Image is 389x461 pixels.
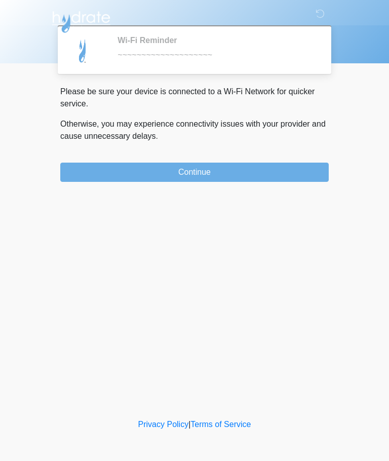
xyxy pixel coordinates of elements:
img: Hydrate IV Bar - Arcadia Logo [50,8,112,33]
a: Privacy Policy [138,420,189,429]
p: Otherwise, you may experience connectivity issues with your provider and cause unnecessary delays [60,118,329,142]
span: . [156,132,158,140]
a: Terms of Service [190,420,251,429]
p: Please be sure your device is connected to a Wi-Fi Network for quicker service. [60,86,329,110]
div: ~~~~~~~~~~~~~~~~~~~~ [118,49,314,61]
button: Continue [60,163,329,182]
a: | [188,420,190,429]
img: Agent Avatar [68,35,98,66]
